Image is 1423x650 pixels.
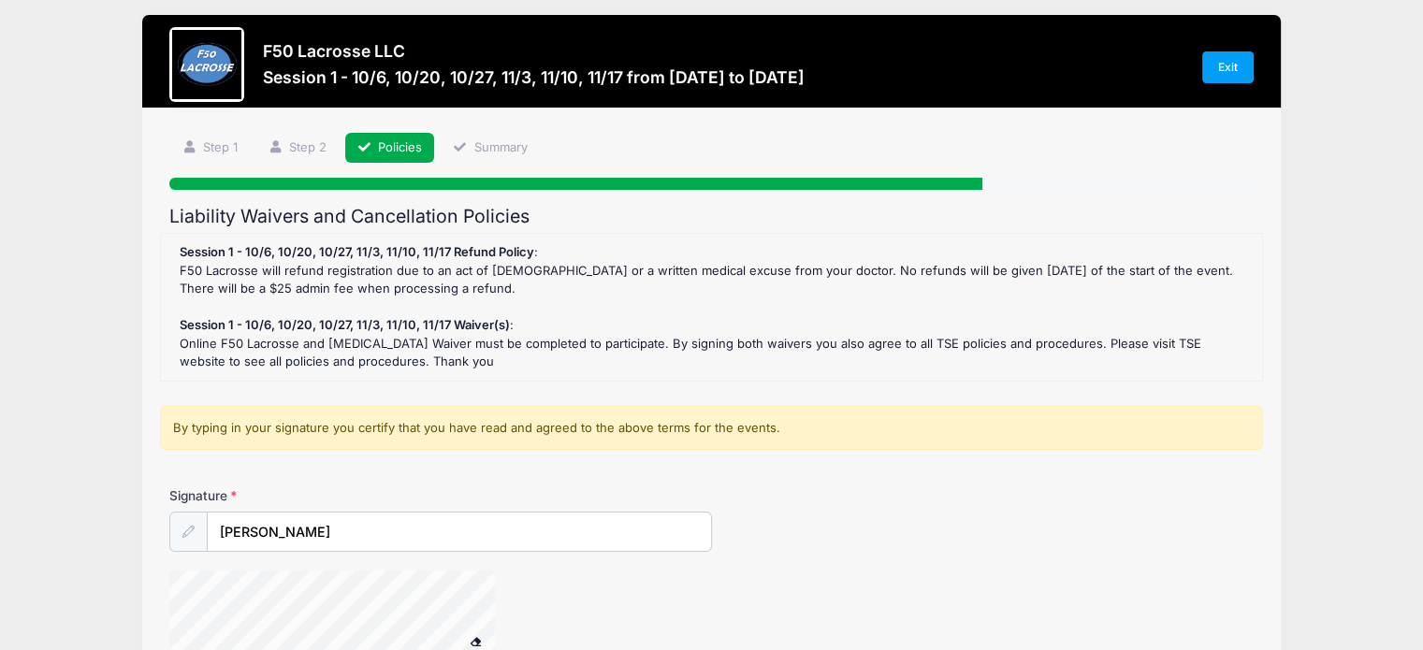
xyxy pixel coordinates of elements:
h2: Liability Waivers and Cancellation Policies [169,206,1254,227]
div: By typing in your signature you certify that you have read and agreed to the above terms for the ... [160,406,1263,451]
a: Policies [345,133,435,164]
label: Signature [169,486,441,505]
a: Step 1 [169,133,250,164]
a: Summary [441,133,540,164]
strong: Session 1 - 10/6, 10/20, 10/27, 11/3, 11/10, 11/17 Waiver(s) [180,317,510,332]
strong: Session 1 - 10/6, 10/20, 10/27, 11/3, 11/10, 11/17 Refund Policy [180,244,534,259]
a: Exit [1202,51,1255,83]
div: : F50 Lacrosse will refund registration due to an act of [DEMOGRAPHIC_DATA] or a written medical ... [170,243,1253,371]
h3: Session 1 - 10/6, 10/20, 10/27, 11/3, 11/10, 11/17 from [DATE] to [DATE] [263,67,805,87]
h3: F50 Lacrosse LLC [263,41,805,61]
input: Enter first and last name [207,512,712,552]
a: Step 2 [255,133,339,164]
